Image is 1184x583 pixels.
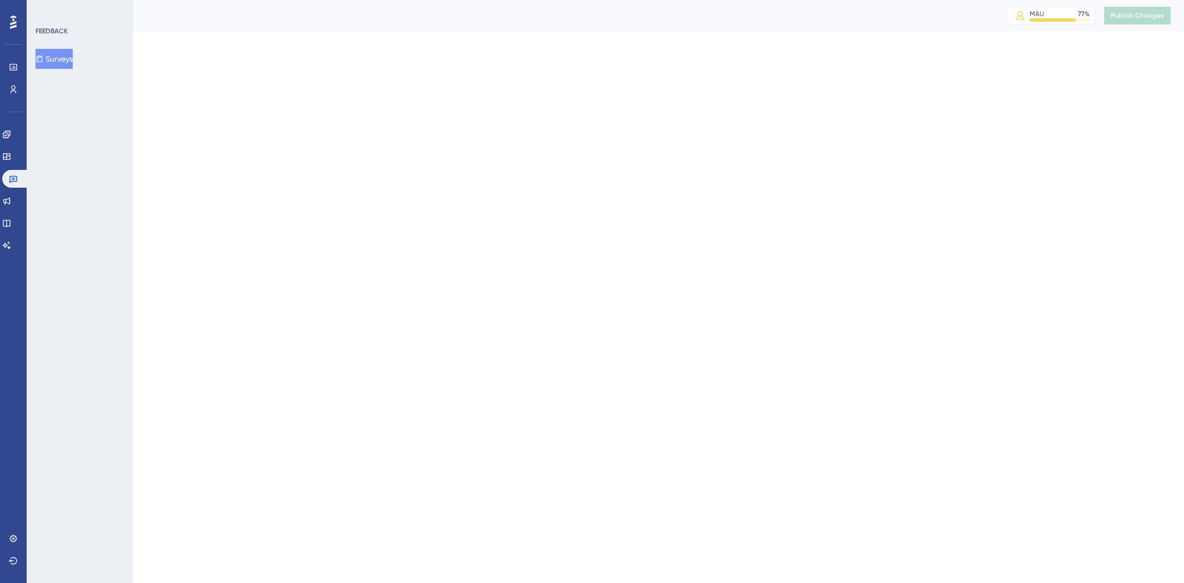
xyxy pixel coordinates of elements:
[1104,7,1171,24] button: Publish Changes
[1030,9,1044,18] div: MAU
[36,49,73,69] button: Surveys
[1078,9,1090,18] div: 77 %
[1111,11,1164,20] span: Publish Changes
[36,27,68,36] div: FEEDBACK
